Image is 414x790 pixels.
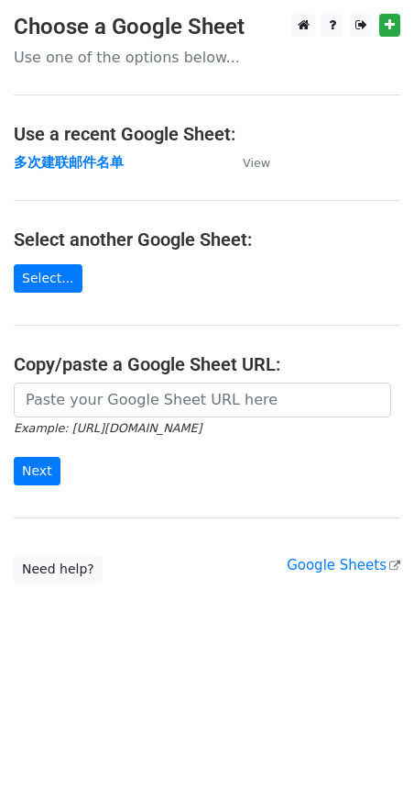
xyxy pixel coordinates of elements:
[14,14,400,40] h3: Choose a Google Sheet
[14,264,82,293] a: Select...
[14,353,400,375] h4: Copy/paste a Google Sheet URL:
[14,48,400,67] p: Use one of the options below...
[14,457,60,485] input: Next
[224,154,270,171] a: View
[14,555,103,584] a: Need help?
[14,154,124,171] a: 多次建联邮件名单
[14,383,391,417] input: Paste your Google Sheet URL here
[14,228,400,250] h4: Select another Google Sheet:
[287,557,400,573] a: Google Sheets
[14,123,400,145] h4: Use a recent Google Sheet:
[14,421,202,435] small: Example: [URL][DOMAIN_NAME]
[243,156,270,170] small: View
